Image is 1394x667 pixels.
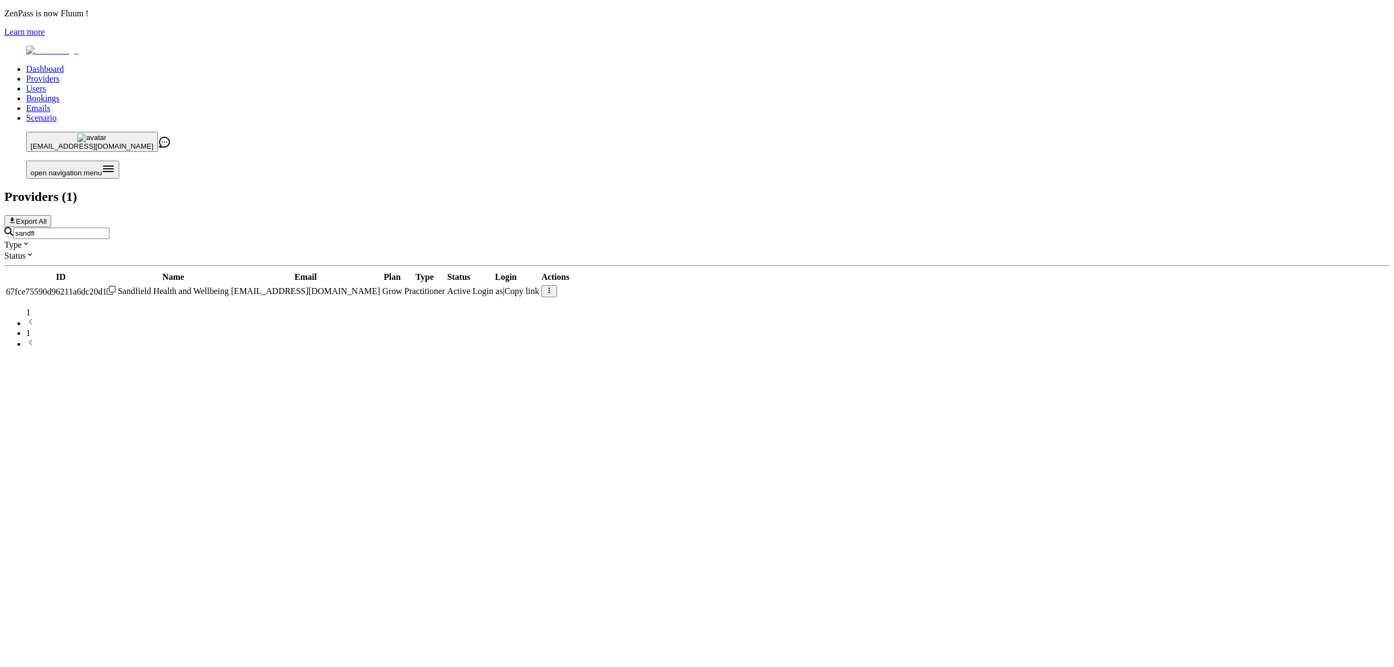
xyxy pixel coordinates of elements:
nav: pagination navigation [4,308,1390,349]
th: Status [447,272,471,283]
input: Search by email or name [13,228,109,239]
li: pagination item 1 active [26,328,1390,338]
span: Sandfield Health and Wellbeing [118,286,229,296]
img: Fluum Logo [26,46,78,56]
a: Learn more [4,27,45,36]
th: Actions [541,272,570,283]
div: Status [4,250,1390,261]
span: validated [404,286,445,296]
button: avatar[EMAIL_ADDRESS][DOMAIN_NAME] [26,132,158,152]
a: Users [26,84,46,93]
th: Name [117,272,229,283]
button: Open menu [26,161,119,179]
a: Providers [26,74,59,83]
span: open navigation menu [30,169,102,177]
div: Type [4,239,1390,250]
button: Export All [4,215,51,227]
span: Login as [473,286,503,296]
th: Email [230,272,381,283]
img: avatar [77,133,106,142]
a: Dashboard [26,64,64,74]
div: Click to copy [6,286,115,297]
a: Scenario [26,113,57,123]
a: Bookings [26,94,59,103]
span: Grow [382,286,402,296]
th: ID [5,272,116,283]
th: Type [403,272,445,283]
p: ZenPass is now Fluum ! [4,9,1390,19]
div: Active [447,286,470,296]
span: 1 [26,308,30,317]
li: previous page button [26,317,1390,328]
a: Emails [26,103,50,113]
span: [EMAIL_ADDRESS][DOMAIN_NAME] [30,142,154,150]
span: [EMAIL_ADDRESS][DOMAIN_NAME] [231,286,380,296]
th: Plan [382,272,402,283]
h2: Providers ( 1 ) [4,189,1390,204]
span: Copy link [505,286,540,296]
li: next page button [26,338,1390,349]
th: Login [472,272,540,283]
div: | [473,286,539,296]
